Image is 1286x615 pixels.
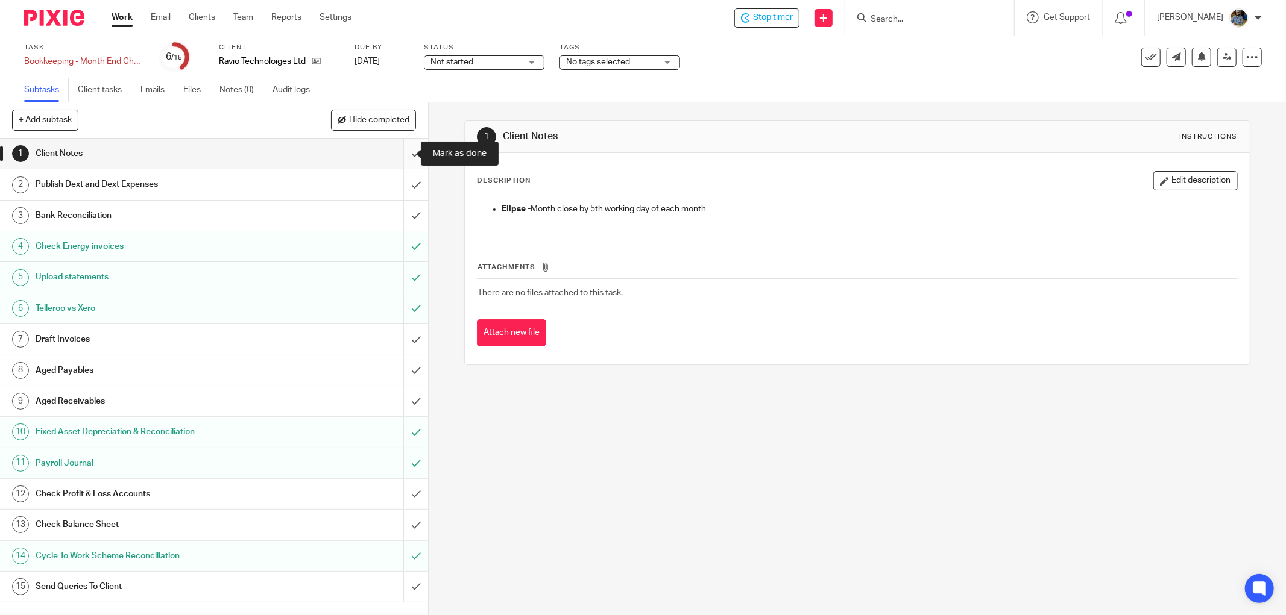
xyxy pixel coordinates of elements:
a: Client tasks [78,78,131,102]
div: 6 [12,300,29,317]
h1: Client Notes [36,145,273,163]
label: Task [24,43,145,52]
a: Work [112,11,133,23]
input: Search [869,14,978,25]
h1: Send Queries To Client [36,578,273,596]
label: Tags [559,43,680,52]
div: 8 [12,362,29,379]
h1: Check Balance Sheet [36,516,273,534]
a: Team [233,11,253,23]
h1: Client Notes [503,130,883,143]
p: Ravio Technoloiges Ltd [219,55,306,67]
div: 2 [12,176,29,193]
img: Pixie [24,10,84,26]
p: [PERSON_NAME] [1157,11,1223,23]
div: 14 [12,548,29,564]
div: Ravio Technoloiges Ltd - Bookkeeping - Month End Checks [734,8,799,28]
div: 13 [12,516,29,533]
button: Attach new file [477,319,546,346]
a: Clients [189,11,215,23]
h1: Telleroo vs Xero [36,299,273,317]
h1: Check Energy invoices [36,237,273,255]
h1: Cycle To Work Scheme Reconciliation [36,547,273,565]
a: Files [183,78,210,102]
span: No tags selected [566,58,630,66]
h1: Fixed Asset Depreciation & Reconciliation [36,423,273,441]
button: Hide completed [331,110,416,130]
div: 4 [12,238,29,255]
a: Reports [271,11,301,23]
div: 3 [12,207,29,224]
h1: Upload statements [36,268,273,286]
a: Emails [140,78,174,102]
p: Description [477,176,531,186]
h1: Check Profit & Loss Accounts [36,485,273,503]
img: Jaskaran%20Singh.jpeg [1229,8,1249,28]
span: Hide completed [349,116,409,125]
a: Email [151,11,171,23]
h1: Draft Invoices [36,330,273,348]
label: Due by [355,43,409,52]
a: Notes (0) [219,78,263,102]
span: Not started [430,58,473,66]
div: 1 [477,127,496,146]
div: 15 [12,578,29,595]
label: Status [424,43,544,52]
h1: Aged Receivables [36,392,273,410]
a: Subtasks [24,78,69,102]
div: Instructions [1180,132,1238,142]
button: Edit description [1153,171,1238,190]
label: Client [219,43,339,52]
small: /15 [172,54,183,61]
div: 5 [12,269,29,286]
h1: Bank Reconciliation [36,207,273,225]
h1: Payroll Journal [36,454,273,472]
a: Audit logs [273,78,319,102]
h1: Publish Dext and Dext Expenses [36,175,273,193]
strong: Elipse - [502,205,531,213]
div: 12 [12,485,29,502]
div: Bookkeeping - Month End Checks [24,55,145,67]
div: 1 [12,145,29,162]
span: Stop timer [753,11,793,24]
span: There are no files attached to this task. [478,289,623,297]
p: Month close by 5th working day of each month [502,203,1237,215]
div: 9 [12,393,29,410]
h1: Aged Payables [36,361,273,379]
span: [DATE] [355,57,380,66]
div: 11 [12,455,29,472]
div: 6 [166,50,183,64]
span: Get Support [1044,13,1090,22]
div: 7 [12,331,29,348]
button: + Add subtask [12,110,78,130]
div: 10 [12,423,29,440]
span: Attachments [478,264,535,270]
a: Settings [320,11,351,23]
